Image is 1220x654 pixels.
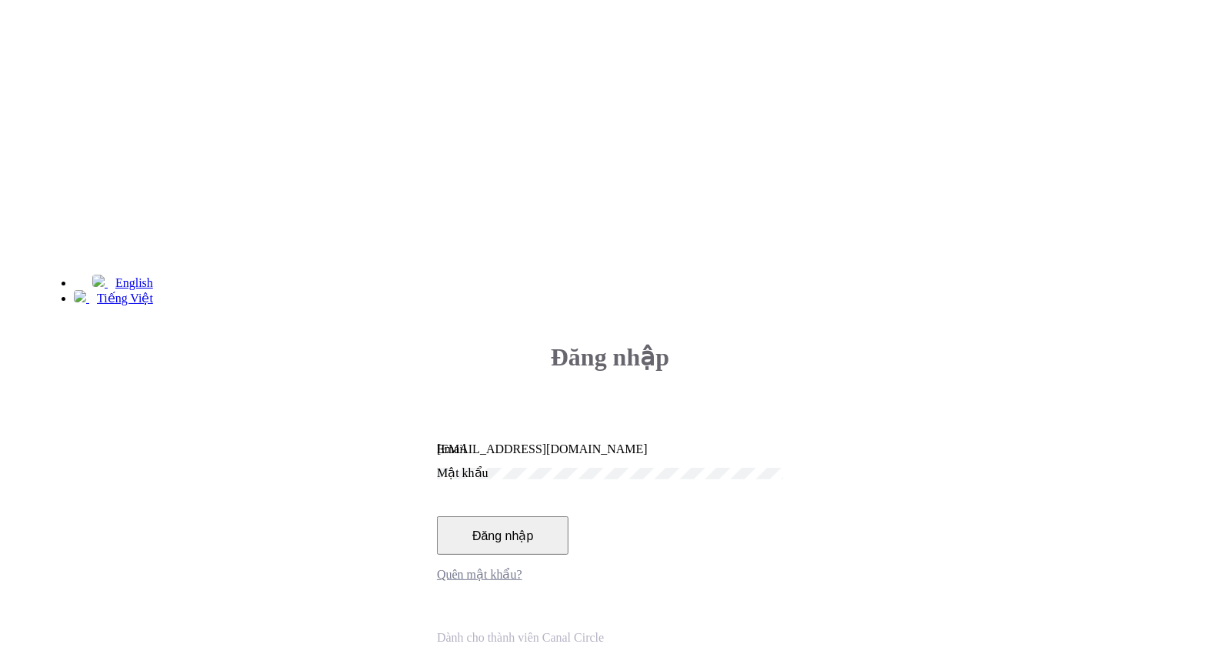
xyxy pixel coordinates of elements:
img: 220-vietnam.svg [74,290,86,302]
a: Tiếng Việt [74,292,153,305]
input: Email [437,442,783,456]
h4: Cổng thông tin quản lý [49,128,515,145]
a: English [92,276,153,289]
h3: Đăng nhập [437,342,783,372]
img: 226-united-states.svg [92,275,105,287]
button: Đăng nhập [437,516,568,555]
span: English [115,276,153,289]
h3: Chào mừng đến [GEOGRAPHIC_DATA] [49,68,515,97]
span: Dành cho thành viên Canal Circle [437,631,604,644]
a: Quên mật khẩu? [437,568,522,581]
span: Tiếng Việt [97,292,153,305]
